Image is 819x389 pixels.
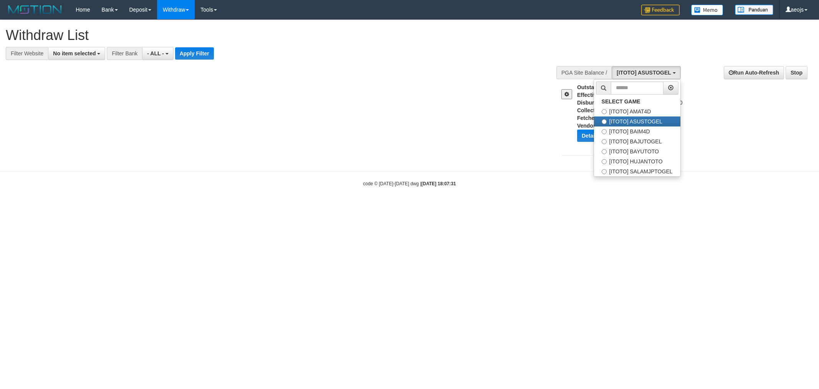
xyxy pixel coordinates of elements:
[577,123,595,129] b: Vendor
[6,4,64,15] img: MOTION_logo.png
[641,5,680,15] img: Feedback.jpg
[594,116,680,126] label: [ITOTO] ASUSTOGEL
[612,66,680,79] button: [ITOTO] ASUSTOGEL
[577,115,604,121] b: Fetched at
[691,5,723,15] img: Button%20Memo.svg
[594,146,680,156] label: [ITOTO] BAYUTOTO
[107,47,142,60] div: Filter Bank
[602,139,607,144] input: [ITOTO] BAJUTOGEL
[556,66,612,79] div: PGA Site Balance /
[421,181,456,186] strong: [DATE] 18:07:31
[602,109,607,114] input: [ITOTO] AMAT4D
[594,96,680,106] a: SELECT GAME
[142,47,173,60] button: - ALL -
[594,136,680,146] label: [ITOTO] BAJUTOGEL
[175,47,214,60] button: Apply Filter
[53,50,96,57] span: No item selected
[577,83,685,148] div: Rp 6.655.288,00 Rp 417.264.563,00 Rp 174.445.000,00 Rp 1.449.139.962,00 : [DATE] 18:08:30 : IBX3 ...
[594,106,680,116] label: [ITOTO] AMAT4D
[602,119,607,124] input: [ITOTO] ASUSTOGEL
[577,84,633,90] b: Outstanding Balance:
[602,159,607,164] input: [ITOTO] HUJANTOTO
[617,70,671,76] span: [ITOTO] ASUSTOGEL
[577,130,601,142] button: Detail
[577,107,627,113] b: Collection Balance:
[6,28,538,43] h1: Withdraw List
[577,92,624,98] b: Effective Balance:
[48,47,105,60] button: No item selected
[735,5,773,15] img: panduan.png
[602,98,640,105] b: SELECT GAME
[577,100,637,106] b: Disbursement Balance:
[363,181,456,186] small: code © [DATE]-[DATE] dwg |
[602,169,607,174] input: [ITOTO] SALAMJPTOGEL
[602,149,607,154] input: [ITOTO] BAYUTOTO
[147,50,164,57] span: - ALL -
[594,156,680,166] label: [ITOTO] HUJANTOTO
[6,47,48,60] div: Filter Website
[724,66,784,79] a: Run Auto-Refresh
[602,129,607,134] input: [ITOTO] BAIM4D
[786,66,807,79] a: Stop
[594,166,680,176] label: [ITOTO] SALAMJPTOGEL
[594,126,680,136] label: [ITOTO] BAIM4D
